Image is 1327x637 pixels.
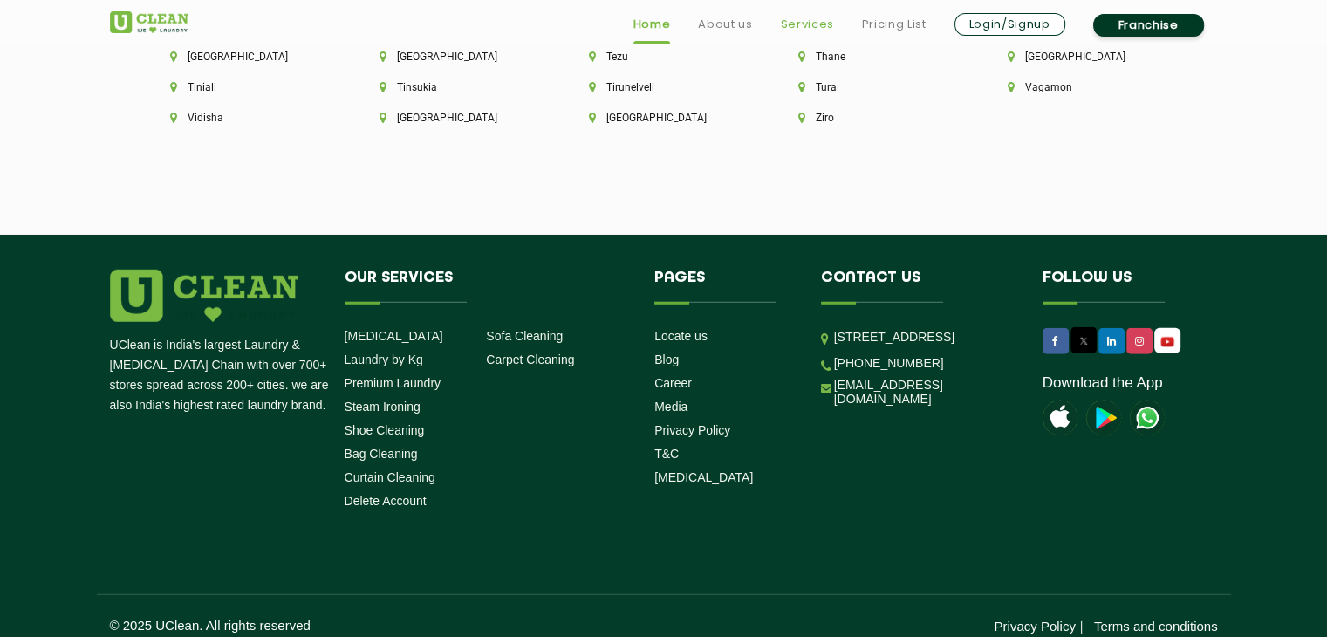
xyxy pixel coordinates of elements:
[1043,401,1077,435] img: apple-icon.png
[994,619,1075,634] a: Privacy Policy
[170,112,320,124] li: Vidisha
[486,329,563,343] a: Sofa Cleaning
[1094,619,1218,634] a: Terms and conditions
[345,270,629,303] h4: Our Services
[834,356,944,370] a: [PHONE_NUMBER]
[110,335,332,415] p: UClean is India's largest Laundry & [MEDICAL_DATA] Chain with over 700+ stores spread across 200+...
[654,423,730,437] a: Privacy Policy
[589,112,739,124] li: [GEOGRAPHIC_DATA]
[345,400,421,414] a: Steam Ironing
[780,14,833,35] a: Services
[654,447,679,461] a: T&C
[1008,51,1158,63] li: [GEOGRAPHIC_DATA]
[345,423,425,437] a: Shoe Cleaning
[633,14,671,35] a: Home
[954,13,1065,36] a: Login/Signup
[380,51,530,63] li: [GEOGRAPHIC_DATA]
[798,51,948,63] li: Thane
[1043,270,1196,303] h4: Follow us
[589,51,739,63] li: Tezu
[1156,332,1179,351] img: UClean Laundry and Dry Cleaning
[654,470,753,484] a: [MEDICAL_DATA]
[170,81,320,93] li: Tiniali
[798,112,948,124] li: Ziro
[1008,81,1158,93] li: Vagamon
[834,327,1016,347] p: [STREET_ADDRESS]
[654,376,692,390] a: Career
[110,270,298,322] img: logo.png
[170,51,320,63] li: [GEOGRAPHIC_DATA]
[834,378,1016,406] a: [EMAIL_ADDRESS][DOMAIN_NAME]
[862,14,927,35] a: Pricing List
[798,81,948,93] li: Tura
[654,400,687,414] a: Media
[345,353,423,366] a: Laundry by Kg
[654,329,708,343] a: Locate us
[345,447,418,461] a: Bag Cleaning
[380,112,530,124] li: [GEOGRAPHIC_DATA]
[698,14,752,35] a: About us
[654,353,679,366] a: Blog
[110,618,664,633] p: © 2025 UClean. All rights reserved
[486,353,574,366] a: Carpet Cleaning
[821,270,1016,303] h4: Contact us
[1130,401,1165,435] img: UClean Laundry and Dry Cleaning
[380,81,530,93] li: Tinsukia
[1043,374,1163,392] a: Download the App
[1086,401,1121,435] img: playstoreicon.png
[589,81,739,93] li: Tirunelveli
[654,270,795,303] h4: Pages
[345,494,427,508] a: Delete Account
[345,329,443,343] a: [MEDICAL_DATA]
[345,470,435,484] a: Curtain Cleaning
[110,11,188,33] img: UClean Laundry and Dry Cleaning
[345,376,441,390] a: Premium Laundry
[1093,14,1204,37] a: Franchise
